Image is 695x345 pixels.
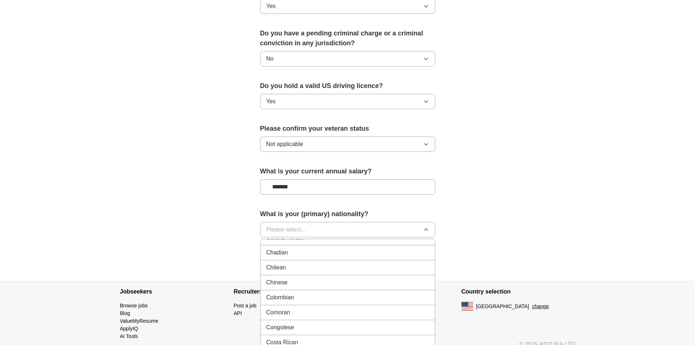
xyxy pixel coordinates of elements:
[260,94,435,109] button: Yes
[260,137,435,152] button: Not applicable
[260,166,435,176] label: What is your current annual salary?
[266,278,288,287] span: Chinese
[120,326,138,331] a: ApplyIQ
[260,81,435,91] label: Do you hold a valid US driving licence?
[266,97,276,106] span: Yes
[266,2,276,11] span: Yes
[266,263,286,272] span: Chilean
[120,333,138,339] a: AI Tools
[266,323,294,332] span: Congolese
[234,310,242,316] a: API
[476,303,529,310] span: [GEOGRAPHIC_DATA]
[266,140,303,149] span: Not applicable
[266,308,290,317] span: Comoran
[120,318,159,324] a: ValueMyResume
[260,51,435,66] button: No
[266,54,274,63] span: No
[234,303,256,308] a: Post a job
[120,310,130,316] a: Blog
[266,248,288,257] span: Chadian
[120,303,148,308] a: Browse jobs
[462,281,575,302] h4: Country selection
[266,293,294,302] span: Colombian
[266,225,306,234] span: Please select...
[260,28,435,48] label: Do you have a pending criminal charge or a criminal conviction in any jurisdiction?
[260,124,435,134] label: Please confirm your veteran status
[260,222,435,237] button: Please select...
[532,303,549,310] button: change
[260,209,435,219] label: What is your (primary) nationality?
[462,302,473,311] img: US flag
